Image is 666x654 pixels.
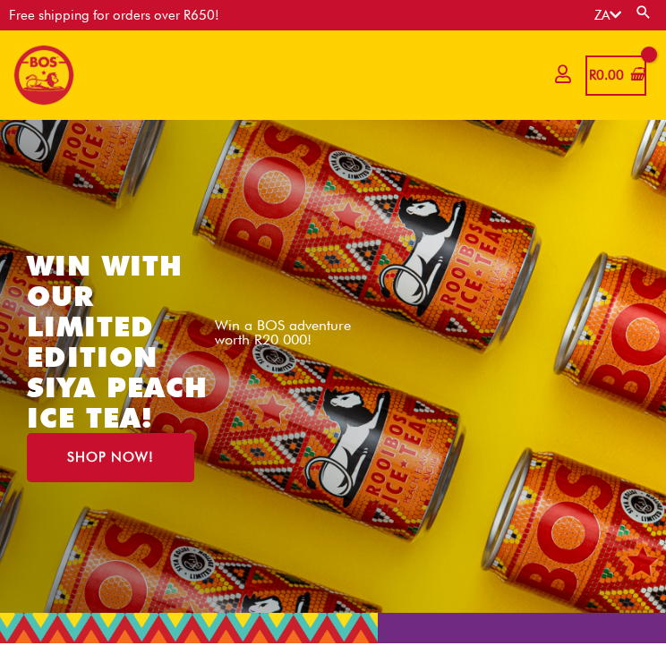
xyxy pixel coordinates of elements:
[635,4,653,21] a: Search button
[594,7,621,23] a: ZA
[13,45,74,106] img: BOS logo finals-200px
[585,55,646,96] a: View Shopping Cart, empty
[215,319,385,347] p: Win a BOS adventure worth R20 000!
[589,67,624,83] bdi: 0.00
[589,67,596,83] span: R
[27,433,194,482] a: SHOP NOW!
[67,451,154,464] span: SHOP NOW!
[27,249,208,434] a: WIN WITH OUR LIMITED EDITION SIYA PEACH ICE TEA!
